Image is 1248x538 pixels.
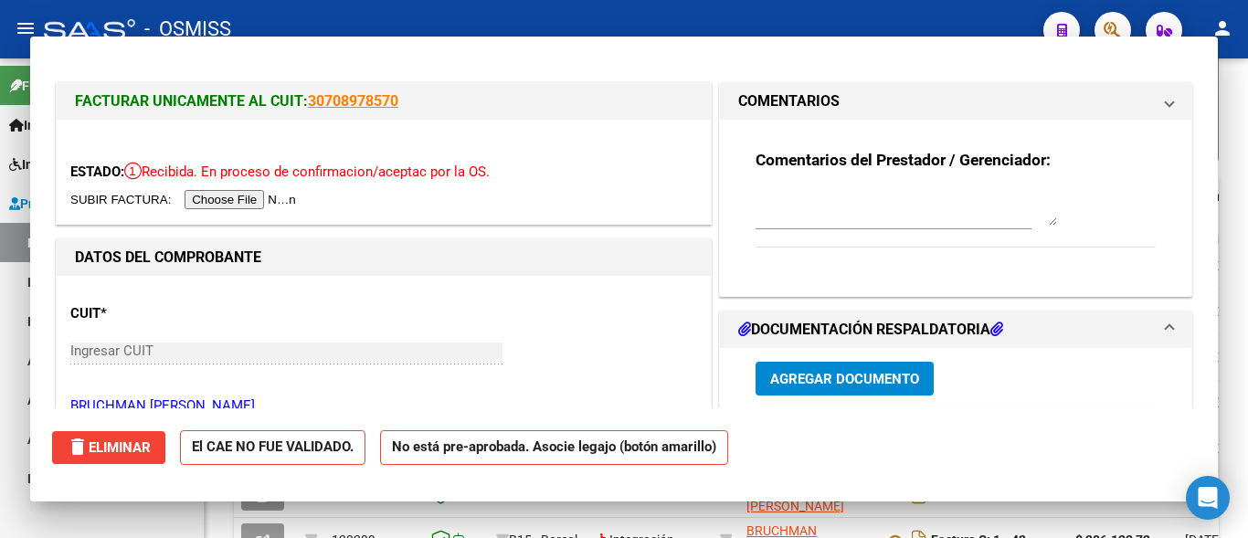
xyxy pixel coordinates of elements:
[15,17,37,39] mat-icon: menu
[75,92,308,110] span: FACTURAR UNICAMENTE AL CUIT:
[9,115,56,135] span: Inicio
[380,430,728,466] strong: No está pre-aprobada. Asocie legajo (botón amarillo)
[756,362,934,396] button: Agregar Documento
[70,396,697,417] p: BRUCHMAN [PERSON_NAME]
[67,439,151,456] span: Eliminar
[67,436,89,458] mat-icon: delete
[931,488,1026,502] strong: Factura C: 1 - 44
[720,311,1191,348] mat-expansion-panel-header: DOCUMENTACIÓN RESPALDATORIA
[1211,17,1233,39] mat-icon: person
[180,430,365,466] strong: El CAE NO FUE VALIDADO.
[770,371,919,387] span: Agregar Documento
[70,303,259,324] p: CUIT
[720,120,1191,296] div: COMENTARIOS
[756,151,1051,169] strong: Comentarios del Prestador / Gerenciador:
[738,90,840,112] h1: COMENTARIOS
[75,248,261,266] strong: DATOS DEL COMPROBANTE
[144,9,231,49] span: - OSMISS
[70,164,124,180] span: ESTADO:
[9,194,175,214] span: Prestadores / Proveedores
[308,92,398,110] a: 30708978570
[9,76,104,96] span: Firma Express
[720,83,1191,120] mat-expansion-panel-header: COMENTARIOS
[1186,476,1230,520] div: Open Intercom Messenger
[52,431,165,464] button: Eliminar
[124,164,490,180] span: Recibida. En proceso de confirmacion/aceptac por la OS.
[9,154,178,174] span: Integración (discapacidad)
[738,319,1003,341] h1: DOCUMENTACIÓN RESPALDATORIA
